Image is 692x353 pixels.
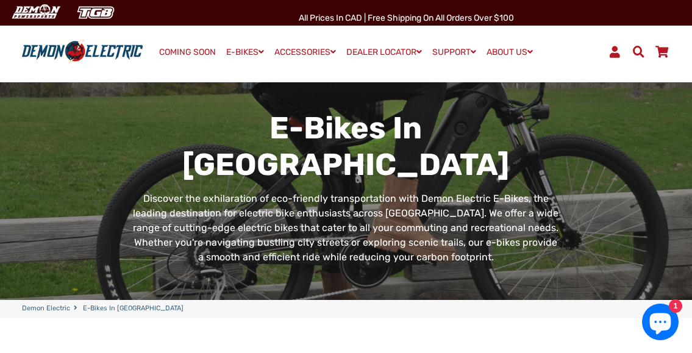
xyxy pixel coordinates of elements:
a: DEALER LOCATOR [342,43,426,61]
inbox-online-store-chat: Shopify online store chat [638,304,682,343]
h1: E-Bikes in [GEOGRAPHIC_DATA] [130,110,562,183]
img: Demon Electric logo [18,39,146,64]
span: E-Bikes in [GEOGRAPHIC_DATA] [83,304,184,314]
img: TGB Canada [71,2,121,23]
a: ACCESSORIES [270,43,340,61]
a: SUPPORT [428,43,480,61]
span: All Prices in CAD | Free shipping on all orders over $100 [299,13,514,23]
a: ABOUT US [482,43,537,61]
span: Discover the exhilaration of eco-friendly transportation with Demon Electric E-Bikes, the leading... [133,193,558,263]
a: E-BIKES [222,43,268,61]
img: Demon Electric [6,2,65,23]
a: COMING SOON [155,44,220,61]
a: Demon Electric [22,304,70,314]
